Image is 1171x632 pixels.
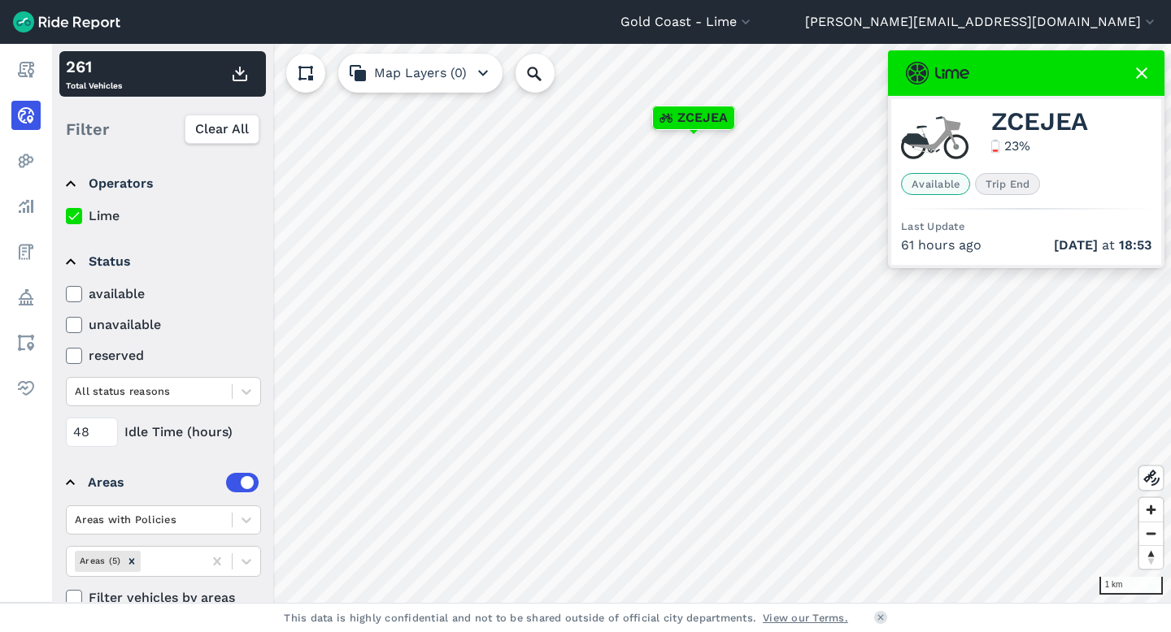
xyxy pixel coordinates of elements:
[66,418,261,447] div: Idle Time (hours)
[11,101,41,130] a: Realtime
[1004,136,1030,156] div: 23 %
[1099,577,1163,595] div: 1 km
[66,206,261,226] label: Lime
[13,11,120,32] img: Ride Report
[1139,522,1163,545] button: Zoom out
[620,12,754,32] button: Gold Coast - Lime
[66,161,259,206] summary: Operators
[901,236,1151,255] div: 61 hours ago
[66,284,261,304] label: available
[975,173,1040,195] span: Trip End
[1054,236,1151,255] span: at
[906,62,969,84] img: Lime
[11,55,41,84] a: Report
[88,473,259,492] div: Areas
[901,220,964,232] span: Last Update
[66,460,259,505] summary: Areas
[195,119,249,139] span: Clear All
[66,54,122,79] div: 261
[11,192,41,221] a: Analyze
[763,610,848,626] a: View our Terms.
[516,54,581,93] input: Search Location or Vehicles
[11,146,41,175] a: Heatmaps
[66,54,122,93] div: Total Vehicles
[805,12,1158,32] button: [PERSON_NAME][EMAIL_ADDRESS][DOMAIN_NAME]
[338,54,503,93] button: Map Layers (0)
[901,173,970,195] span: Available
[991,112,1089,132] span: ZCEJEA
[11,328,41,357] a: Areas
[1119,237,1151,253] span: 18:53
[66,315,261,335] label: unavailable
[66,239,259,284] summary: Status
[185,115,259,144] button: Clear All
[11,283,41,312] a: Policy
[901,115,969,160] img: Lime ebike
[11,237,41,266] a: Fees
[75,551,123,571] div: Areas (5)
[1139,545,1163,569] button: Reset bearing to north
[52,44,1171,603] canvas: Map
[11,374,41,403] a: Health
[1139,498,1163,522] button: Zoom in
[66,588,261,608] label: Filter vehicles by areas
[59,104,266,154] div: Filter
[66,346,261,366] label: reserved
[1054,237,1098,253] span: [DATE]
[123,551,141,571] div: Remove Areas (5)
[677,108,728,128] span: ZCEJEA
